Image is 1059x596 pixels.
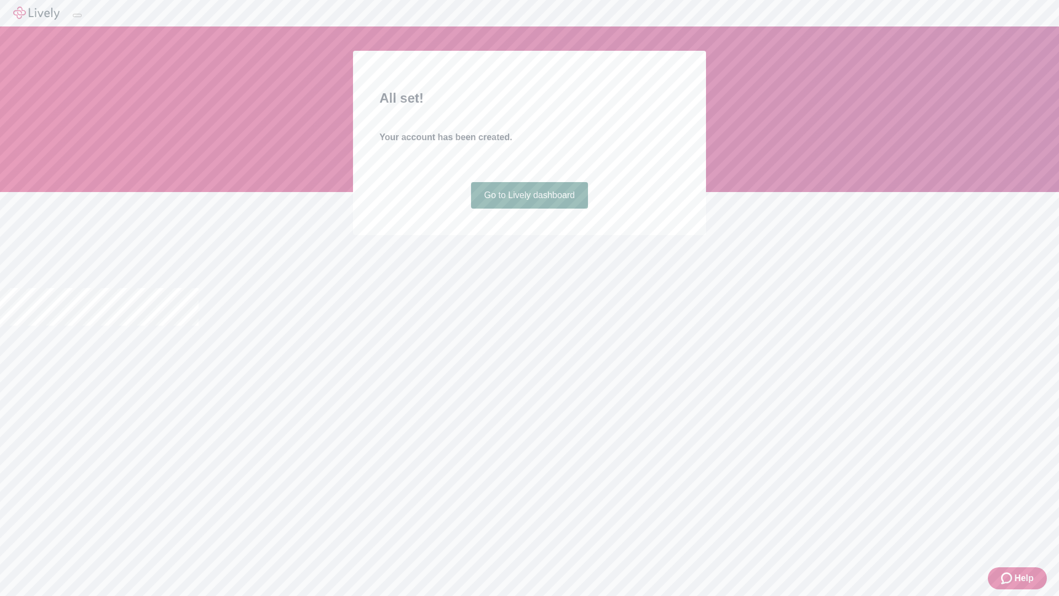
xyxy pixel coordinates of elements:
[988,567,1047,589] button: Zendesk support iconHelp
[1001,572,1014,585] svg: Zendesk support icon
[471,182,589,209] a: Go to Lively dashboard
[379,131,680,144] h4: Your account has been created.
[379,88,680,108] h2: All set!
[13,7,60,20] img: Lively
[1014,572,1034,585] span: Help
[73,14,82,17] button: Log out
